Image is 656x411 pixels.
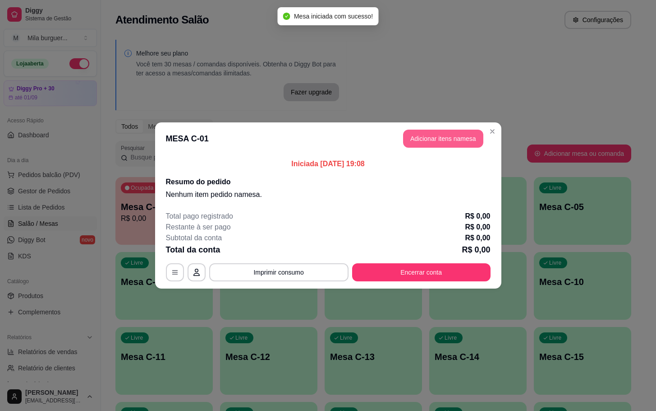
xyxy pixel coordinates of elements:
[166,159,491,169] p: Iniciada [DATE] 19:08
[283,13,290,20] span: check-circle
[166,233,222,243] p: Subtotal da conta
[465,233,490,243] p: R$ 0,00
[166,189,491,200] p: Nenhum item pedido na mesa .
[166,243,220,256] p: Total da conta
[485,124,500,139] button: Close
[465,211,490,222] p: R$ 0,00
[465,222,490,233] p: R$ 0,00
[403,130,483,148] button: Adicionar itens namesa
[209,263,349,281] button: Imprimir consumo
[352,263,491,281] button: Encerrar conta
[166,211,233,222] p: Total pago registrado
[155,122,501,155] header: MESA C-01
[166,222,231,233] p: Restante à ser pago
[294,13,373,20] span: Mesa iniciada com sucesso!
[462,243,490,256] p: R$ 0,00
[166,177,491,187] h2: Resumo do pedido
